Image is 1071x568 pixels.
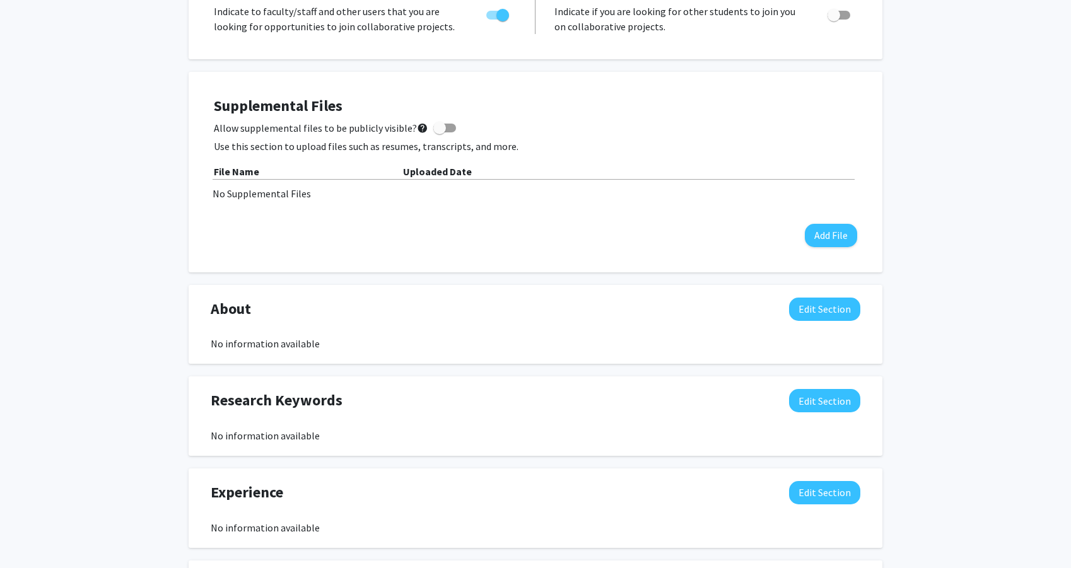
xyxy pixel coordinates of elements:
[211,298,251,320] span: About
[822,4,857,23] div: Toggle
[789,389,860,412] button: Edit Research Keywords
[214,4,462,34] p: Indicate to faculty/staff and other users that you are looking for opportunities to join collabor...
[481,4,516,23] div: Toggle
[211,336,860,351] div: No information available
[417,120,428,136] mat-icon: help
[214,139,857,154] p: Use this section to upload files such as resumes, transcripts, and more.
[9,511,54,559] iframe: Chat
[211,389,342,412] span: Research Keywords
[214,165,259,178] b: File Name
[805,224,857,247] button: Add File
[214,97,857,115] h4: Supplemental Files
[211,428,860,443] div: No information available
[214,120,428,136] span: Allow supplemental files to be publicly visible?
[789,298,860,321] button: Edit About
[211,481,283,504] span: Experience
[554,4,804,34] p: Indicate if you are looking for other students to join you on collaborative projects.
[789,481,860,504] button: Edit Experience
[403,165,472,178] b: Uploaded Date
[211,520,860,535] div: No information available
[213,186,858,201] div: No Supplemental Files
